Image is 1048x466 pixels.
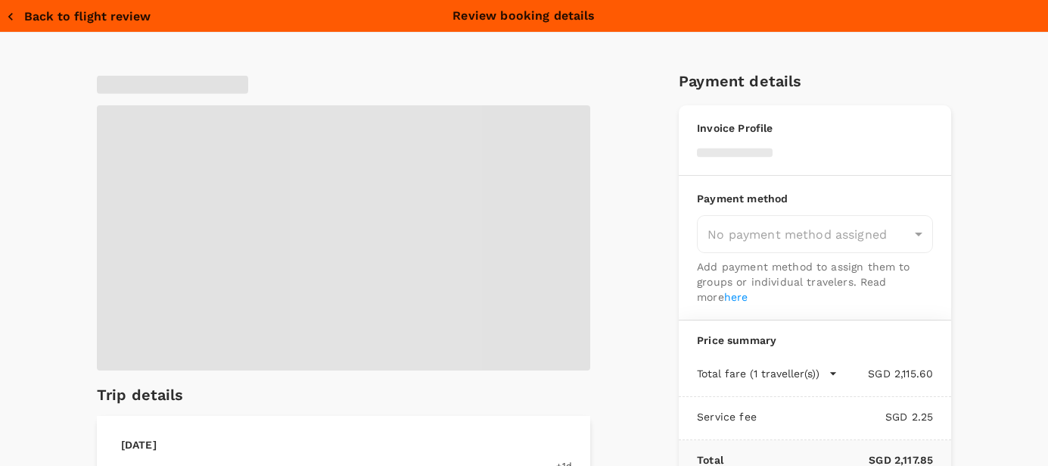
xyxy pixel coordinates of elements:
[697,259,933,305] p: Add payment method to assign them to groups or individual travelers. Read more
[697,191,933,206] p: Payment method
[697,120,933,136] p: Invoice Profile
[697,333,933,348] p: Price summary
[697,215,933,253] div: No payment method assigned
[679,69,951,93] h6: Payment details
[838,366,933,381] p: SGD 2,115.60
[757,409,933,424] p: SGD 2.25
[697,366,819,381] p: Total fare (1 traveller(s))
[697,366,838,381] button: Total fare (1 traveller(s))
[452,7,595,25] p: Review booking details
[724,291,748,303] a: here
[6,9,151,24] button: Back to flight review
[697,409,757,424] p: Service fee
[121,437,157,452] p: [DATE]
[97,383,184,407] h6: Trip details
